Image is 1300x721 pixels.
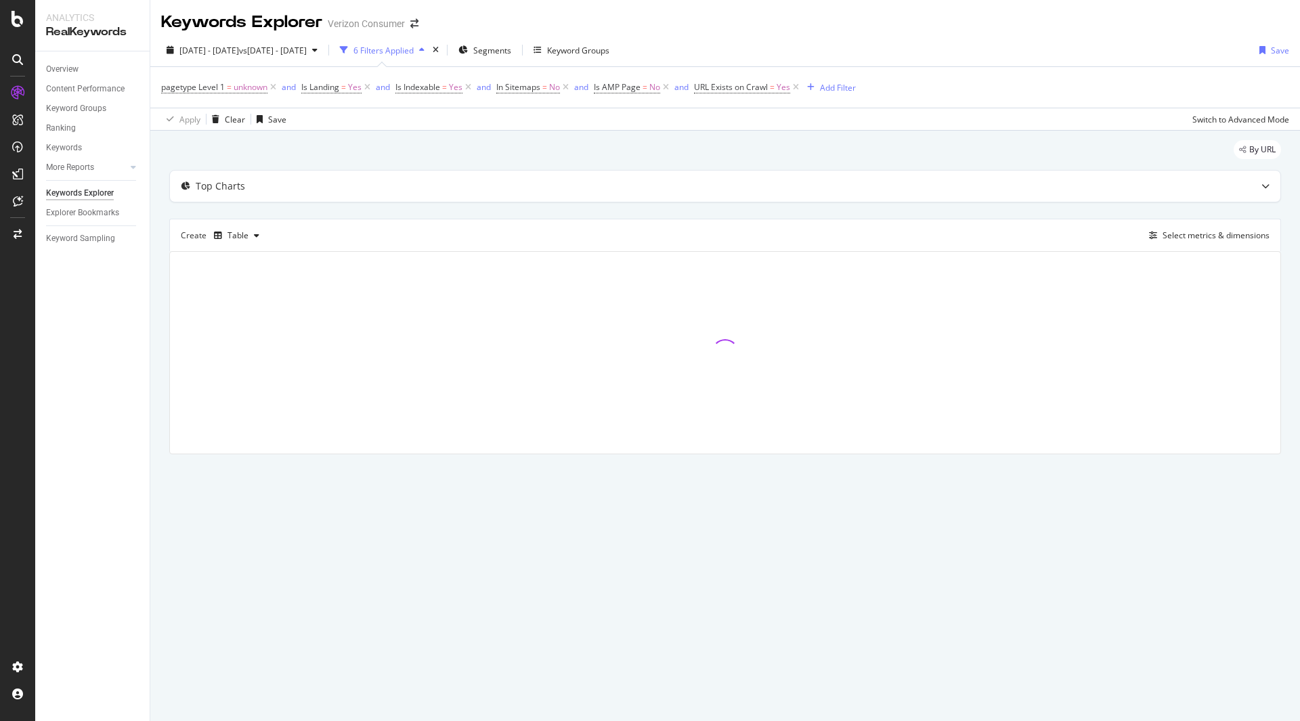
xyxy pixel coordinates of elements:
[395,81,440,93] span: Is Indexable
[341,81,346,93] span: =
[46,141,82,155] div: Keywords
[1192,114,1289,125] div: Switch to Advanced Mode
[46,160,94,175] div: More Reports
[46,121,76,135] div: Ranking
[643,81,647,93] span: =
[802,79,856,95] button: Add Filter
[161,81,225,93] span: pagetype Level 1
[549,78,560,97] span: No
[1144,227,1270,244] button: Select metrics & dimensions
[46,121,140,135] a: Ranking
[46,24,139,40] div: RealKeywords
[46,102,140,116] a: Keyword Groups
[1234,140,1281,159] div: legacy label
[1271,45,1289,56] div: Save
[473,45,511,56] span: Segments
[477,81,491,93] button: and
[694,81,768,93] span: URL Exists on Crawl
[328,17,405,30] div: Verizon Consumer
[179,45,239,56] span: [DATE] - [DATE]
[239,45,307,56] span: vs [DATE] - [DATE]
[234,78,267,97] span: unknown
[1187,108,1289,130] button: Switch to Advanced Mode
[301,81,339,93] span: Is Landing
[46,186,114,200] div: Keywords Explorer
[496,81,540,93] span: In Sitemaps
[181,225,265,246] div: Create
[46,62,79,77] div: Overview
[225,114,245,125] div: Clear
[196,179,245,193] div: Top Charts
[649,78,660,97] span: No
[574,81,588,93] button: and
[1254,39,1289,61] button: Save
[410,19,418,28] div: arrow-right-arrow-left
[282,81,296,93] button: and
[161,39,323,61] button: [DATE] - [DATE]vs[DATE] - [DATE]
[528,39,615,61] button: Keyword Groups
[1249,146,1276,154] span: By URL
[442,81,447,93] span: =
[1163,230,1270,241] div: Select metrics & dimensions
[430,43,441,57] div: times
[46,11,139,24] div: Analytics
[227,81,232,93] span: =
[348,78,362,97] span: Yes
[46,232,140,246] a: Keyword Sampling
[547,45,609,56] div: Keyword Groups
[46,206,119,220] div: Explorer Bookmarks
[161,108,200,130] button: Apply
[46,62,140,77] a: Overview
[449,78,462,97] span: Yes
[770,81,775,93] span: =
[46,160,127,175] a: More Reports
[453,39,517,61] button: Segments
[46,232,115,246] div: Keyword Sampling
[46,186,140,200] a: Keywords Explorer
[376,81,390,93] button: and
[179,114,200,125] div: Apply
[46,206,140,220] a: Explorer Bookmarks
[777,78,790,97] span: Yes
[227,232,248,240] div: Table
[674,81,689,93] button: and
[46,82,140,96] a: Content Performance
[334,39,430,61] button: 6 Filters Applied
[207,108,245,130] button: Clear
[209,225,265,246] button: Table
[353,45,414,56] div: 6 Filters Applied
[542,81,547,93] span: =
[46,141,140,155] a: Keywords
[820,82,856,93] div: Add Filter
[46,102,106,116] div: Keyword Groups
[251,108,286,130] button: Save
[46,82,125,96] div: Content Performance
[594,81,641,93] span: Is AMP Page
[268,114,286,125] div: Save
[161,11,322,34] div: Keywords Explorer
